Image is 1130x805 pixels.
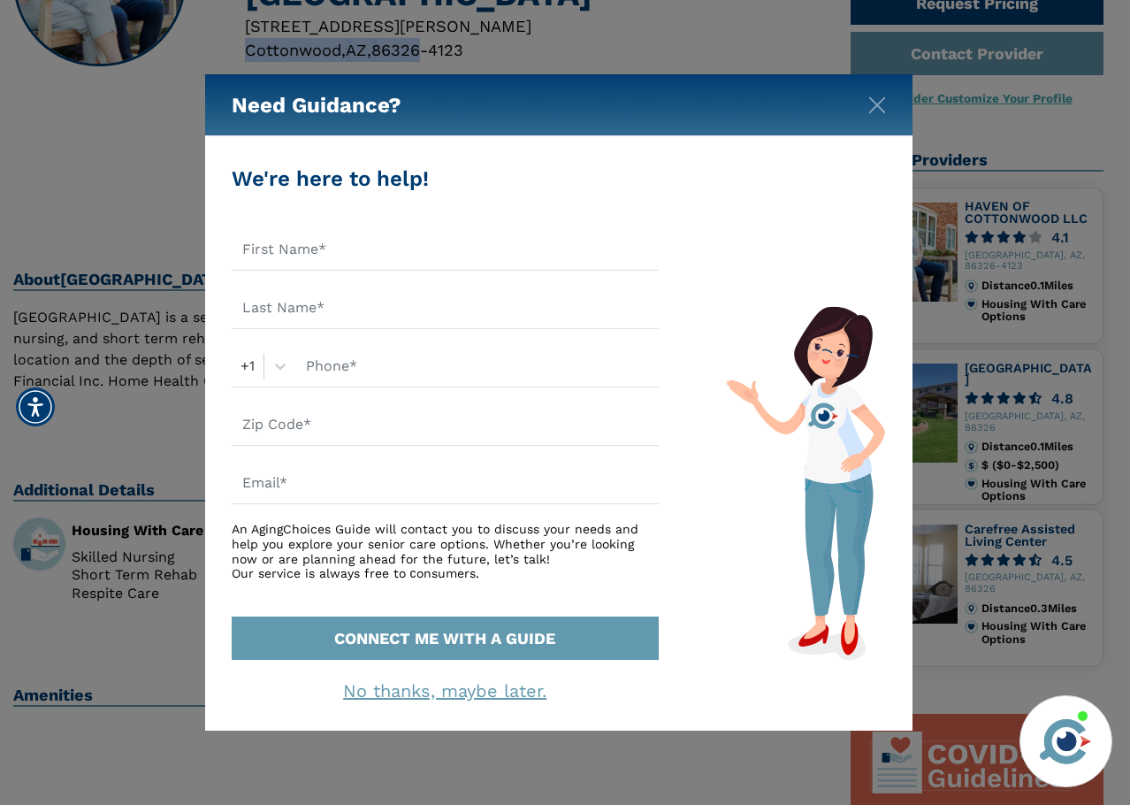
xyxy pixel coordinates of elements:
div: We're here to help! [232,163,659,195]
button: Close [868,93,886,111]
img: avatar [1035,711,1096,771]
div: Accessibility Menu [16,387,55,426]
input: Phone* [295,347,659,387]
a: No thanks, maybe later. [343,680,546,701]
div: An AgingChoices Guide will contact you to discuss your needs and help you explore your senior car... [232,522,659,581]
img: match-guide-form.svg [726,306,885,660]
input: Email* [232,464,659,504]
h5: Need Guidance? [232,74,401,136]
img: modal-close.svg [868,96,886,114]
button: CONNECT ME WITH A GUIDE [232,617,659,660]
input: Last Name* [232,288,659,329]
input: Zip Code* [232,405,659,446]
input: First Name* [232,230,659,271]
